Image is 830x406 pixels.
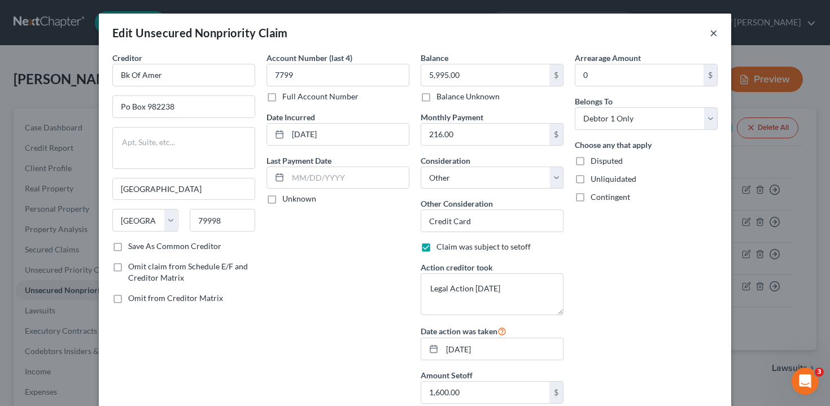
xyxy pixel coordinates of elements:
span: Omit from Creditor Matrix [128,293,223,303]
input: XXXX [267,64,409,86]
label: Other Consideration [421,198,493,209]
input: Search creditor by name... [112,64,255,86]
input: Enter address... [113,96,255,117]
label: Date action was taken [421,324,506,338]
input: 0.00 [421,64,549,86]
input: 0.00 [421,382,549,403]
span: Claim was subject to setoff [436,242,531,251]
label: Action creditor took [421,261,493,273]
input: MM/DD/YYYY [442,338,563,360]
div: $ [549,382,563,403]
button: × [710,26,718,40]
label: Monthly Payment [421,111,483,123]
span: Belongs To [575,97,613,106]
label: Balance [421,52,448,64]
div: $ [549,64,563,86]
div: $ [704,64,717,86]
span: Disputed [591,156,623,165]
input: Enter zip... [190,209,256,232]
input: 0.00 [575,64,704,86]
iframe: Intercom live chat [792,368,819,395]
label: Choose any that apply [575,139,652,151]
label: Save As Common Creditor [128,241,221,252]
label: Balance Unknown [436,91,500,102]
input: Enter city... [113,178,255,200]
input: 0.00 [421,124,549,145]
input: MM/DD/YYYY [288,167,409,189]
label: Amount Setoff [421,369,473,381]
span: Unliquidated [591,174,636,184]
label: Full Account Number [282,91,359,102]
label: Unknown [282,193,316,204]
label: Consideration [421,155,470,167]
span: Creditor [112,53,142,63]
input: Specify... [421,210,563,232]
div: Edit Unsecured Nonpriority Claim [112,25,288,41]
div: $ [549,124,563,145]
label: Date Incurred [267,111,315,123]
label: Arrearage Amount [575,52,641,64]
span: Contingent [591,192,630,202]
span: 3 [815,368,824,377]
label: Account Number (last 4) [267,52,352,64]
label: Last Payment Date [267,155,331,167]
span: Omit claim from Schedule E/F and Creditor Matrix [128,261,248,282]
input: MM/DD/YYYY [288,124,409,145]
